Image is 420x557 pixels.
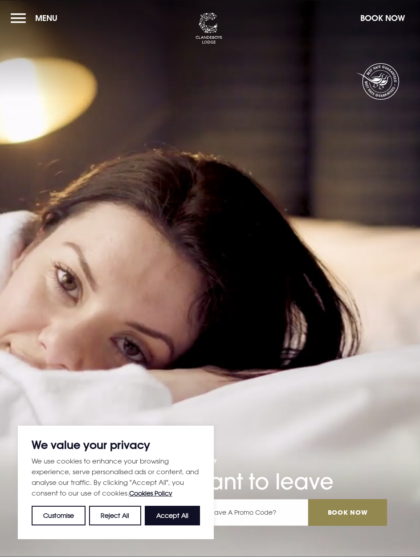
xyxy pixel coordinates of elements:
a: Cookies Policy [129,489,172,497]
p: We use cookies to enhance your browsing experience, serve personalised ads or content, and analys... [32,455,200,499]
img: Clandeboye Lodge [196,13,222,44]
span: Menu [35,13,57,23]
div: We value your privacy [18,426,214,539]
button: Reject All [89,506,141,525]
h1: You won't want to leave [33,423,387,495]
input: Book Now [308,499,387,526]
button: Customise [32,506,86,525]
button: Accept All [145,506,200,525]
p: We value your privacy [32,439,200,450]
input: Have A Promo Code? [202,499,308,526]
button: Menu [11,8,62,28]
button: Book Now [356,8,409,28]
